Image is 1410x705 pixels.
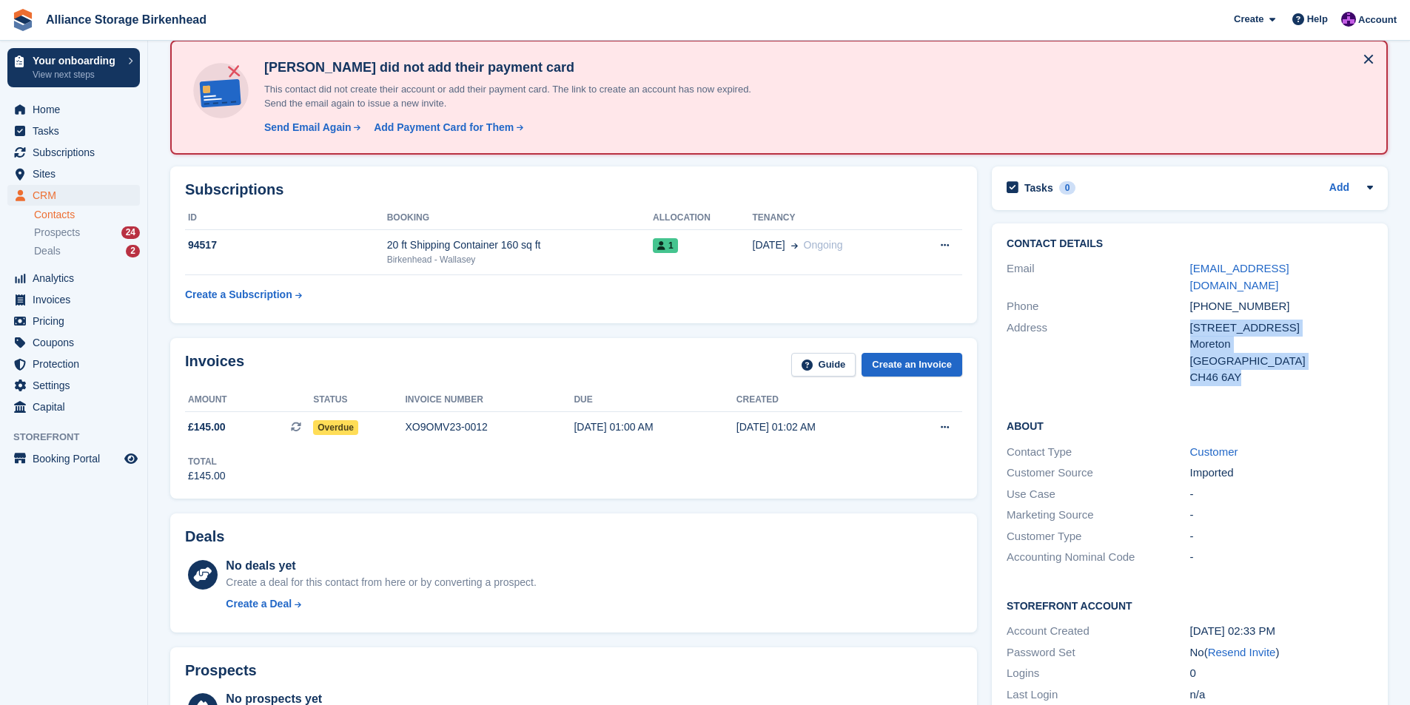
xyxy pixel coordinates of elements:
[189,59,252,122] img: no-card-linked-e7822e413c904bf8b177c4d89f31251c4716f9871600ec3ca5bfc59e148c83f4.svg
[1007,260,1189,294] div: Email
[150,86,161,98] img: tab_keywords_by_traffic_grey.svg
[7,121,140,141] a: menu
[185,388,313,412] th: Amount
[1007,320,1189,386] div: Address
[33,163,121,184] span: Sites
[13,430,147,445] span: Storefront
[34,243,140,259] a: Deals 2
[7,332,140,353] a: menu
[1190,549,1373,566] div: -
[406,419,574,435] div: XO9OMV23-0012
[1190,486,1373,503] div: -
[226,575,536,590] div: Create a deal for this contact from here or by converting a prospect.
[34,226,80,240] span: Prospects
[1190,644,1373,661] div: No
[185,287,292,303] div: Create a Subscription
[34,208,140,222] a: Contacts
[1059,181,1076,195] div: 0
[791,353,856,377] a: Guide
[33,142,121,163] span: Subscriptions
[188,419,226,435] span: £145.00
[1007,665,1189,682] div: Logins
[24,38,36,50] img: website_grey.svg
[1190,353,1373,370] div: [GEOGRAPHIC_DATA]
[33,185,121,206] span: CRM
[7,354,140,374] a: menu
[166,87,244,97] div: Keywords by Traffic
[1329,180,1349,197] a: Add
[1190,320,1373,337] div: [STREET_ADDRESS]
[1190,262,1289,291] a: [EMAIL_ADDRESS][DOMAIN_NAME]
[7,48,140,87] a: Your onboarding View next steps
[1190,336,1373,353] div: Moreton
[33,311,121,331] span: Pricing
[1341,12,1356,27] img: Romilly Norton
[38,38,163,50] div: Domain: [DOMAIN_NAME]
[264,120,352,135] div: Send Email Again
[43,86,55,98] img: tab_domain_overview_orange.svg
[7,268,140,289] a: menu
[126,245,140,257] div: 2
[33,397,121,417] span: Capital
[7,142,140,163] a: menu
[736,388,899,412] th: Created
[1204,646,1280,658] span: ( )
[1190,665,1373,682] div: 0
[1007,486,1189,503] div: Use Case
[33,268,121,289] span: Analytics
[258,59,776,76] h4: [PERSON_NAME] did not add their payment card
[862,353,962,377] a: Create an Invoice
[313,420,358,435] span: Overdue
[1190,623,1373,640] div: [DATE] 02:33 PM
[24,24,36,36] img: logo_orange.svg
[33,99,121,120] span: Home
[1007,598,1373,613] h2: Storefront Account
[1007,465,1189,482] div: Customer Source
[574,388,736,412] th: Due
[7,163,140,184] a: menu
[59,87,132,97] div: Domain Overview
[387,253,653,266] div: Birkenhead - Wallasey
[1024,181,1053,195] h2: Tasks
[188,468,226,484] div: £145.00
[387,206,653,230] th: Booking
[33,354,121,374] span: Protection
[12,9,34,31] img: stora-icon-8386f47178a22dfd0bd8f6a31ec36ba5ce8667c1dd55bd0f319d3a0aa187defe.svg
[1190,445,1238,458] a: Customer
[185,528,224,545] h2: Deals
[33,289,121,310] span: Invoices
[1007,507,1189,524] div: Marketing Source
[34,225,140,240] a: Prospects 24
[185,206,387,230] th: ID
[368,120,525,135] a: Add Payment Card for Them
[1007,418,1373,433] h2: About
[574,419,736,435] div: [DATE] 01:00 AM
[1307,12,1328,27] span: Help
[1190,465,1373,482] div: Imported
[1007,528,1189,545] div: Customer Type
[7,448,140,469] a: menu
[1007,444,1189,461] div: Contact Type
[7,311,140,331] a: menu
[33,375,121,396] span: Settings
[7,375,140,396] a: menu
[753,206,909,230] th: Tenancy
[7,289,140,310] a: menu
[1007,549,1189,566] div: Accounting Nominal Code
[1007,238,1373,250] h2: Contact Details
[7,99,140,120] a: menu
[33,55,121,66] p: Your onboarding
[653,206,752,230] th: Allocation
[33,448,121,469] span: Booking Portal
[258,82,776,111] p: This contact did not create their account or add their payment card. The link to create an accoun...
[34,244,61,258] span: Deals
[188,455,226,468] div: Total
[7,185,140,206] a: menu
[313,388,405,412] th: Status
[406,388,574,412] th: Invoice number
[1190,298,1373,315] div: [PHONE_NUMBER]
[1007,687,1189,704] div: Last Login
[185,237,387,253] div: 94517
[7,397,140,417] a: menu
[1190,507,1373,524] div: -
